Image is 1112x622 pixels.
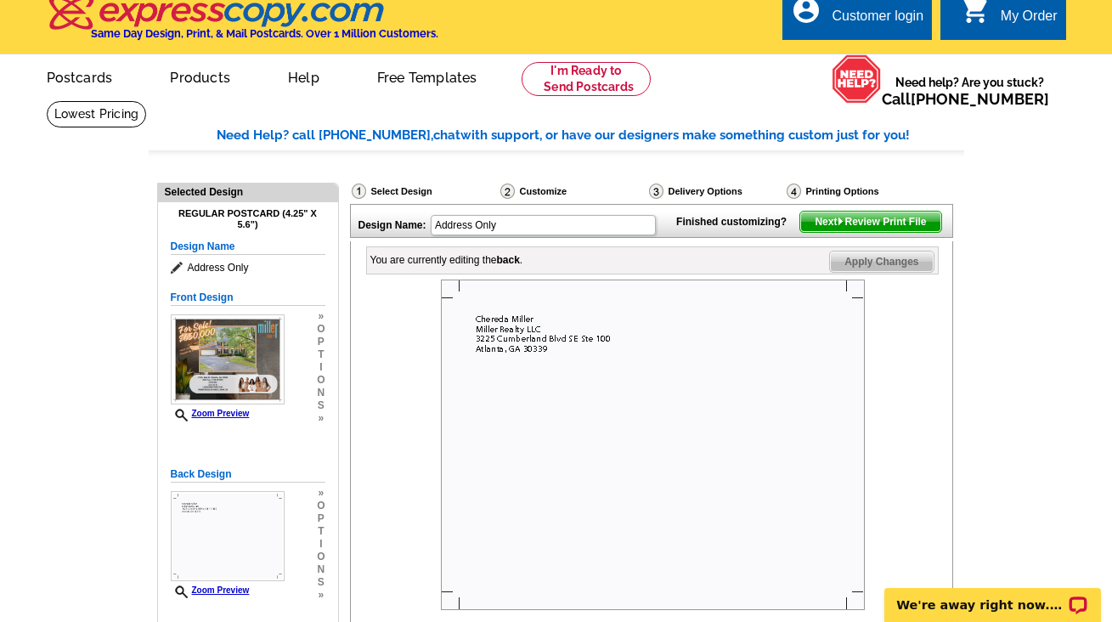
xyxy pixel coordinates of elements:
[350,183,499,204] div: Select Design
[787,184,801,199] img: Printing Options & Summary
[441,280,865,610] img: Z18903333_00001_1.jpg
[350,56,505,96] a: Free Templates
[317,551,325,563] span: o
[837,218,844,225] img: button-next-arrow-white.png
[830,252,933,272] span: Apply Changes
[800,212,940,232] span: Next Review Print File
[171,314,285,404] img: small-thumb.jpg
[873,568,1112,622] iframe: LiveChat chat widget
[960,6,1058,27] a: shopping_cart My Order
[171,208,325,230] h4: Regular Postcard (4.25" x 5.6")
[317,500,325,512] span: o
[171,239,325,255] h5: Design Name
[882,74,1058,108] span: Need help? Are you stuck?
[317,374,325,387] span: o
[171,467,325,483] h5: Back Design
[433,127,460,143] span: chat
[217,126,964,145] div: Need Help? call [PHONE_NUMBER], with support, or have our designers make something custom just fo...
[358,219,426,231] strong: Design Name:
[317,538,325,551] span: i
[317,412,325,425] span: »
[20,56,140,96] a: Postcards
[791,6,923,27] a: account_circle Customer login
[171,409,250,418] a: Zoom Preview
[647,183,785,200] div: Delivery Options
[832,8,923,32] div: Customer login
[317,323,325,336] span: o
[832,54,882,104] img: help
[317,512,325,525] span: p
[317,348,325,361] span: t
[649,184,663,199] img: Delivery Options
[370,252,523,268] div: You are currently editing the .
[317,563,325,576] span: n
[317,336,325,348] span: p
[317,387,325,399] span: n
[171,585,250,595] a: Zoom Preview
[158,184,338,200] div: Selected Design
[317,361,325,374] span: i
[911,90,1049,108] a: [PHONE_NUMBER]
[1001,8,1058,32] div: My Order
[500,184,515,199] img: Customize
[497,254,520,266] b: back
[171,290,325,306] h5: Front Design
[317,310,325,323] span: »
[171,259,325,276] span: Address Only
[317,589,325,602] span: »
[882,90,1049,108] span: Call
[352,184,366,199] img: Select Design
[143,56,257,96] a: Products
[47,8,438,40] a: Same Day Design, Print, & Mail Postcards. Over 1 Million Customers.
[317,525,325,538] span: t
[317,399,325,412] span: s
[676,216,797,228] strong: Finished customizing?
[317,487,325,500] span: »
[785,183,936,200] div: Printing Options
[171,491,285,581] img: Z18903333_00001_1.jpg
[317,576,325,589] span: s
[499,183,647,204] div: Customize
[261,56,347,96] a: Help
[91,27,438,40] h4: Same Day Design, Print, & Mail Postcards. Over 1 Million Customers.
